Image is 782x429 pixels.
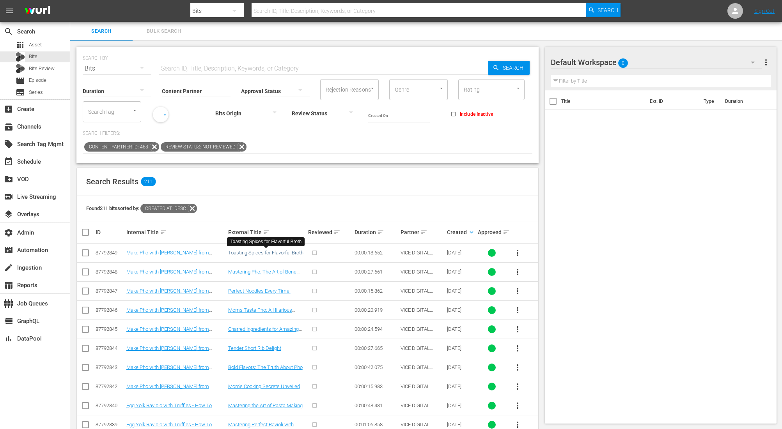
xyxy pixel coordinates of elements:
[16,76,25,85] span: Episode
[16,52,25,62] div: Bits
[126,422,212,427] a: Egg Yolk Raviolo with Truffles - How To
[29,76,46,84] span: Episode
[16,64,25,73] div: Bits Review
[508,263,527,281] button: more_vert
[586,3,621,17] button: Search
[86,205,197,211] span: Found 211 bits sorted by:
[720,90,767,112] th: Duration
[126,288,212,300] a: Make Pho with [PERSON_NAME] from Madame [PERSON_NAME]
[508,301,527,320] button: more_vert
[460,111,493,118] span: Include Inactive
[96,269,124,275] div: 87792848
[29,65,55,72] span: Bits Review
[401,228,444,237] div: Partner
[19,2,56,20] img: ans4CAIJ8jUAAAAAAAAAAAAAAAAAAAAAAAAgQb4GAAAAAAAAAAAAAAAAAAAAAAAAJMjXAAAAAAAAAAAAAAAAAAAAAAAAgAT5G...
[83,58,151,79] div: Bits
[96,403,124,408] div: 87792840
[16,88,25,97] span: Series
[355,403,398,408] div: 00:00:48.481
[401,364,433,376] span: VICE DIGITAL PUBLISHING
[333,229,340,236] span: sort
[29,41,42,49] span: Asset
[447,422,475,427] div: [DATE]
[508,396,527,415] button: more_vert
[401,326,433,338] span: VICE DIGITAL PUBLISHING
[401,383,433,395] span: VICE DIGITAL PUBLISHING
[230,238,301,245] div: Toasting Spices for Flavorful Broth
[355,326,398,332] div: 00:00:24.594
[4,281,13,290] span: Reports
[126,403,212,408] a: Egg Yolk Raviolo with Truffles - How To
[761,58,771,67] span: more_vert
[4,334,13,343] span: DataPool
[508,244,527,262] button: more_vert
[4,210,13,219] span: Overlays
[96,288,124,294] div: 87792847
[5,6,14,16] span: menu
[228,364,303,370] a: Bold Flavors: The Truth About Pho
[228,403,303,408] a: Mastering the Art of Pasta Making
[508,320,527,339] button: more_vert
[126,345,212,357] a: Make Pho with [PERSON_NAME] from Madame [PERSON_NAME]
[561,90,645,112] th: Title
[355,228,398,237] div: Duration
[447,307,475,313] div: [DATE]
[141,177,156,186] span: 211
[4,192,13,201] span: Live Streaming
[513,363,522,372] span: more_vert
[4,228,13,237] span: Admin
[447,228,475,237] div: Created
[126,269,212,281] a: Make Pho with [PERSON_NAME] from Madame [PERSON_NAME]
[468,229,475,236] span: keyboard_arrow_down
[4,245,13,255] span: Automation
[160,229,167,236] span: sort
[401,288,433,300] span: VICE DIGITAL PUBLISHING
[308,228,352,237] div: Reviewed
[508,339,527,358] button: more_vert
[513,344,522,353] span: more_vert
[4,157,13,166] span: Schedule
[401,250,433,261] span: VICE DIGITAL PUBLISHING
[513,401,522,410] span: more_vert
[4,175,13,184] span: VOD
[29,53,37,60] span: Bits
[228,228,306,237] div: External Title
[513,286,522,296] span: more_vert
[4,104,13,114] span: Create
[645,90,699,112] th: Ext. ID
[551,51,762,73] div: Default Workspace
[513,325,522,334] span: more_vert
[355,250,398,256] div: 00:00:18.652
[96,326,124,332] div: 87792845
[447,250,475,256] div: [DATE]
[126,250,212,261] a: Make Pho with [PERSON_NAME] from Madame [PERSON_NAME]
[438,85,445,92] button: Open
[401,307,433,319] span: VICE DIGITAL PUBLISHING
[377,229,384,236] span: sort
[478,228,506,237] div: Approved
[131,107,138,114] button: Open
[84,142,150,152] span: Content Partner ID: 468
[513,382,522,391] span: more_vert
[29,88,43,96] span: Series
[761,53,771,72] button: more_vert
[96,229,124,235] div: ID
[355,345,398,351] div: 00:00:27.665
[86,177,138,186] span: Search Results
[355,307,398,313] div: 00:00:20.919
[228,326,302,338] a: Charred Ingredients for Amazing Broth
[228,288,291,294] a: Perfect Noodles Every Time!
[447,326,475,332] div: [DATE]
[228,383,300,389] a: Mom's Cooking Secrets Unveiled
[137,27,190,36] span: Bulk Search
[96,250,124,256] div: 87792849
[4,299,13,308] span: Job Queues
[96,307,124,313] div: 87792846
[140,204,188,213] span: Created At: desc
[228,345,281,351] a: Tender Short Rib Delight
[355,364,398,370] div: 00:00:42.075
[355,269,398,275] div: 00:00:27.661
[228,250,303,256] a: Toasting Spices for Flavorful Broth
[228,269,300,281] a: Mastering Pho: The Art of Bone Broth
[500,61,530,75] span: Search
